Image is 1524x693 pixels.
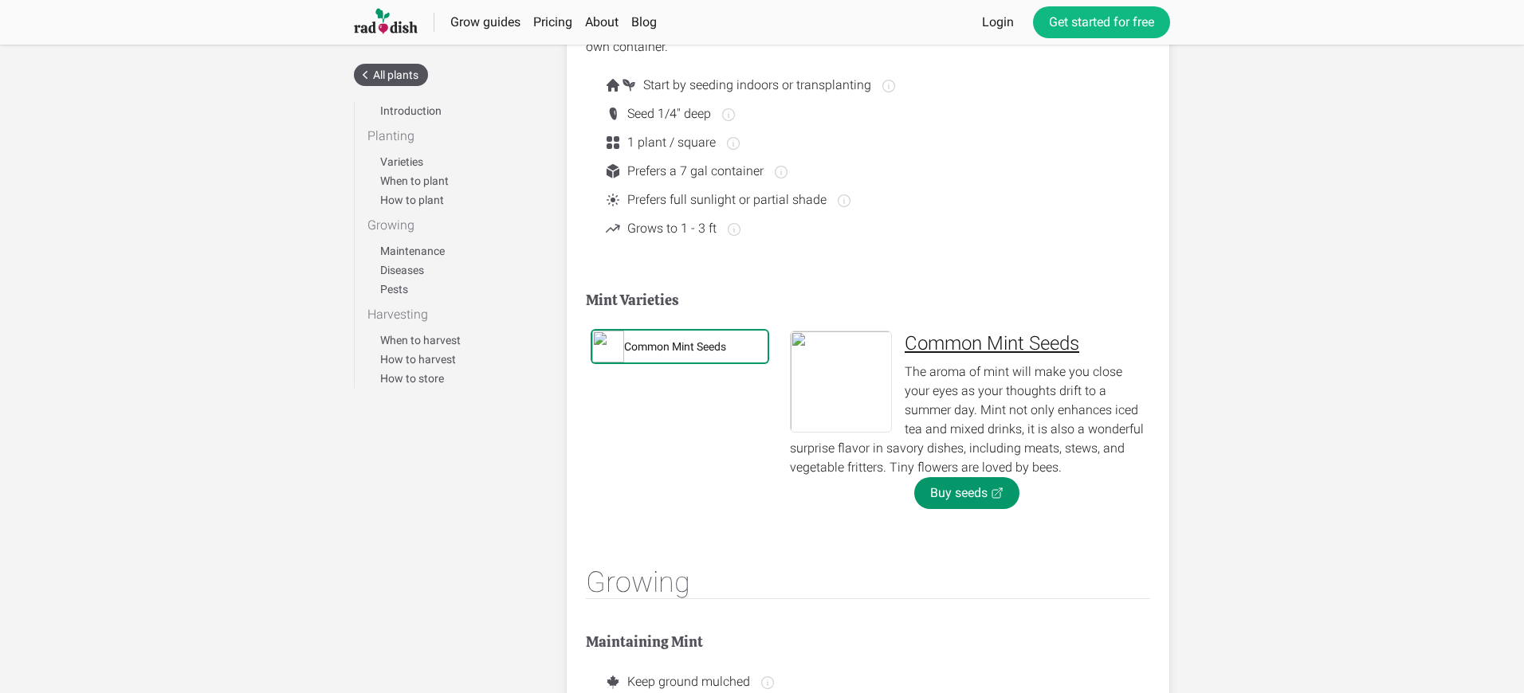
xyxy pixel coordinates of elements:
span: Keep ground mulched [621,672,776,691]
a: How to plant [380,194,444,206]
a: How to store [380,372,444,385]
div: Common Mint Seeds [624,339,726,354]
img: Raddish company logo [354,7,418,37]
a: Grow guides [450,14,520,29]
a: Login [982,13,1014,32]
span: Prefers full sunlight or partial shade [621,190,852,209]
p: The aroma of mint will make you close your eyes as your thoughts drift to a summer day. Mint not ... [790,362,1144,477]
span: Start by seeding indoors or transplanting [637,76,897,95]
a: Diseases [380,264,424,276]
a: Varieties [380,155,423,168]
a: Blog [631,14,657,29]
a: All plants [354,64,428,86]
a: When to harvest [380,334,461,346]
a: Maintenance [380,245,445,257]
h2: Maintaining Mint [586,631,1150,653]
span: Seed 1/4" deep [621,104,736,123]
a: About [585,14,619,29]
a: Introduction [380,104,442,117]
a: Get started for free [1033,6,1170,38]
a: When to plant [380,174,449,187]
img: 5003i_Mint-Common.jpg [592,331,624,362]
a: How to harvest [380,353,456,366]
a: Pricing [533,14,572,29]
a: Pests [380,283,408,296]
div: Planting [367,127,534,146]
div: Harvesting [367,305,534,324]
div: Growing [367,216,534,235]
h2: Mint Varieties [586,289,1150,311]
img: 5003i_Mint-Common.jpg [790,331,892,433]
span: Grows to 1 - 3 ft [621,219,742,238]
div: Common Mint Seeds [790,331,1144,356]
span: Prefers a 7 gal container [621,162,789,181]
a: Buy seeds [914,477,1019,509]
div: Growing [586,566,690,598]
span: 1 plant / square [621,133,741,152]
